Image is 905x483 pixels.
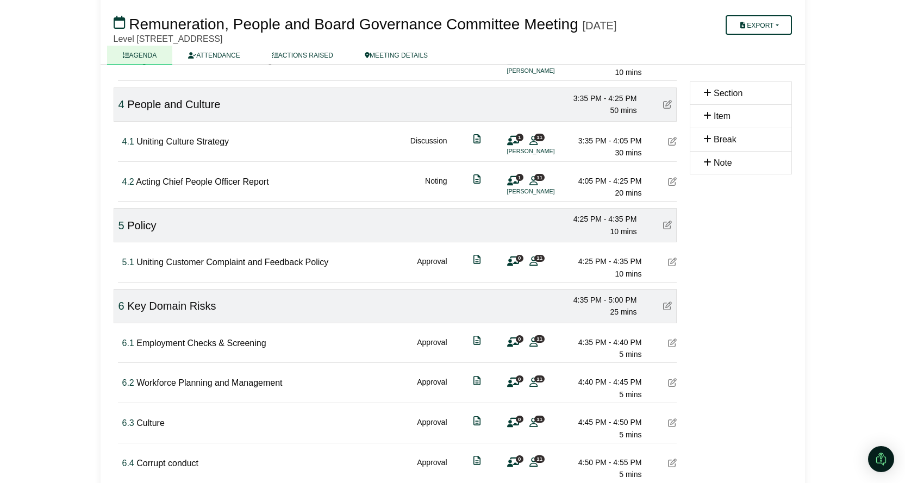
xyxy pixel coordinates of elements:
span: Workforce Planning and Management [136,378,282,387]
li: [PERSON_NAME] [507,187,589,196]
div: 4:35 PM - 4:40 PM [566,336,642,348]
a: AGENDA [107,46,173,65]
div: Approval [417,416,447,441]
span: 11 [534,174,545,181]
span: Click to fine tune number [118,98,124,110]
div: Approval [417,376,447,400]
div: 4:40 PM - 4:45 PM [566,376,642,388]
span: 10 mins [615,269,641,278]
span: Item [714,112,731,121]
span: Click to fine tune number [122,378,134,387]
span: 0 [516,455,523,462]
div: Noting [425,54,447,78]
span: 11 [534,134,545,141]
button: Export [726,15,791,35]
div: 4:50 PM - 4:55 PM [566,456,642,468]
span: 0 [516,416,523,423]
li: [PERSON_NAME] [507,147,589,156]
span: 10 mins [610,227,636,236]
span: 1 [516,134,523,141]
a: ACTIONS RAISED [256,46,349,65]
span: 5 mins [619,390,641,399]
span: 25 mins [610,308,636,316]
span: Click to fine tune number [118,219,124,231]
span: 30 mins [615,148,641,157]
span: Key Domain Risks [127,300,216,312]
div: Approval [417,456,447,481]
span: Click to fine tune number [122,338,134,348]
span: People and Culture [127,98,220,110]
span: 11 [534,416,545,423]
span: Corrupt conduct [136,459,198,468]
span: Acting Chief People Officer Report [136,177,269,186]
span: Culture [136,418,165,428]
span: 0 [516,335,523,342]
span: 20 mins [615,189,641,197]
div: 4:35 PM - 5:00 PM [561,294,637,306]
div: Discussion [410,135,447,159]
span: Click to fine tune number [122,177,134,186]
span: Note [714,158,732,167]
div: 3:35 PM - 4:05 PM [566,135,642,147]
span: 1 [516,174,523,181]
span: 11 [534,455,545,462]
span: 5 mins [619,430,641,439]
span: 11 [534,335,545,342]
div: [DATE] [583,19,617,32]
span: Uniting Culture Strategy [136,137,229,146]
span: 10 mins [615,68,641,77]
span: 50 mins [610,106,636,115]
span: 11 [534,375,545,382]
span: Section [714,89,742,98]
span: Employment Checks & Screening [136,338,266,348]
span: Level [STREET_ADDRESS] [114,34,223,43]
div: Approval [417,255,447,280]
span: 5 mins [619,350,641,359]
span: Click to fine tune number [122,258,134,267]
span: Break [714,135,737,144]
span: Click to fine tune number [118,300,124,312]
span: Click to fine tune number [122,137,134,146]
span: Click to fine tune number [122,459,134,468]
span: 5 mins [619,470,641,479]
div: Noting [425,175,447,199]
span: 11 [534,255,545,262]
span: Uniting Customer Complaint and Feedback Policy [136,258,328,267]
div: 3:35 PM - 4:25 PM [561,92,637,104]
span: Click to fine tune number [122,418,134,428]
span: Remuneration, People and Board Governance Committee Meeting [129,16,578,33]
span: 0 [516,255,523,262]
a: MEETING DETAILS [349,46,444,65]
div: Open Intercom Messenger [868,446,894,472]
div: 4:25 PM - 4:35 PM [561,213,637,225]
div: Approval [417,336,447,361]
div: 4:25 PM - 4:35 PM [566,255,642,267]
div: 4:05 PM - 4:25 PM [566,175,642,187]
a: ATTENDANCE [172,46,255,65]
div: 4:45 PM - 4:50 PM [566,416,642,428]
span: 0 [516,375,523,382]
li: [PERSON_NAME] [507,66,589,76]
span: Policy [127,219,156,231]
